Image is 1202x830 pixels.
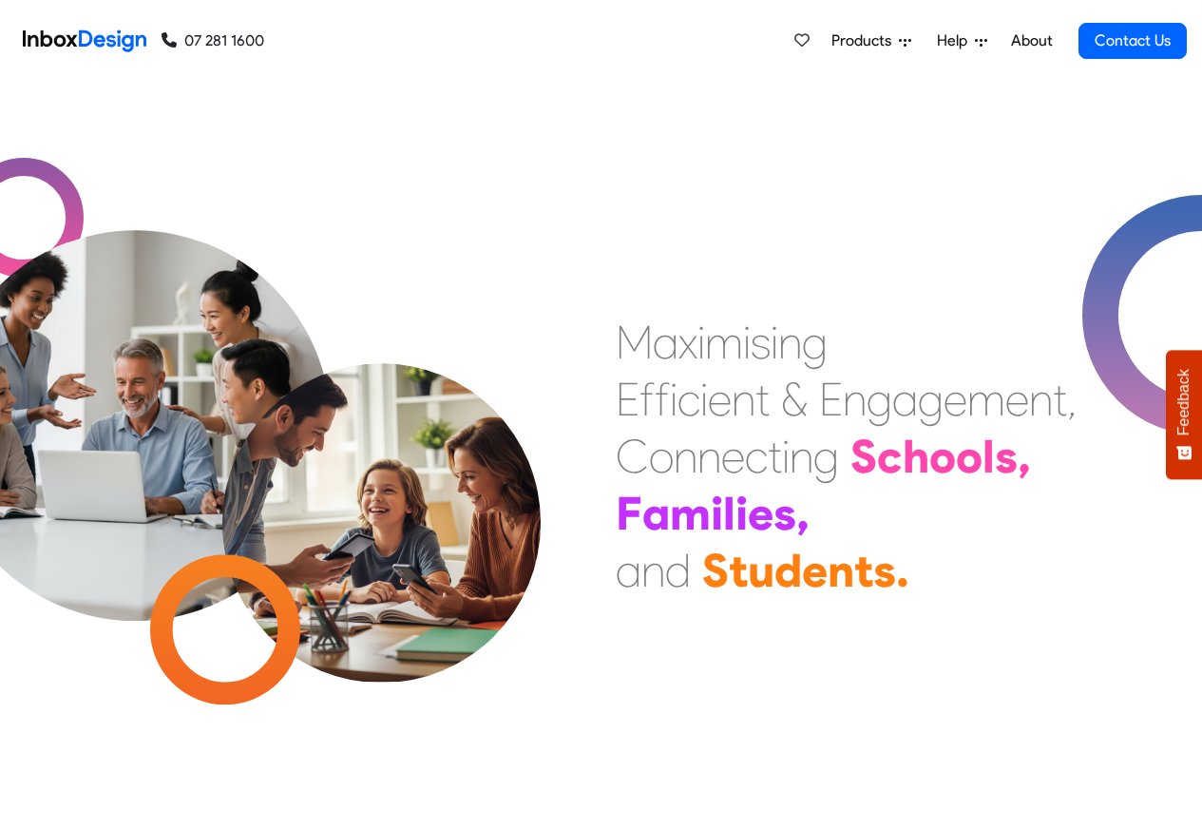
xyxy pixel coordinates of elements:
div: i [711,485,723,542]
a: 07 281 1600 [162,29,264,52]
div: Maximising Efficient & Engagement, Connecting Schools, Families, and Students. [616,314,1077,599]
div: c [677,371,700,428]
div: a [616,542,641,599]
a: About [1005,22,1058,60]
div: o [649,428,674,485]
div: t [755,371,770,428]
div: & [781,371,808,428]
div: F [616,485,642,542]
div: n [1029,371,1053,428]
div: i [771,314,778,371]
div: a [653,314,678,371]
div: c [877,428,903,485]
span: Help [937,29,975,52]
div: d [774,542,802,599]
div: S [702,542,729,599]
div: t [1053,371,1067,428]
div: l [723,485,735,542]
div: a [642,485,670,542]
div: n [778,314,802,371]
div: n [641,542,665,599]
div: t [854,542,873,599]
div: t [729,542,748,599]
div: S [850,428,877,485]
div: i [782,428,790,485]
button: Feedback - Show survey [1166,350,1202,479]
span: Feedback [1175,369,1192,435]
div: e [748,485,773,542]
div: t [768,428,782,485]
div: n [697,428,721,485]
div: E [819,371,843,428]
div: , [796,485,810,542]
div: s [995,428,1018,485]
div: n [843,371,867,428]
div: . [896,542,909,599]
div: l [983,428,995,485]
div: e [802,542,828,599]
div: e [944,371,967,428]
div: m [670,485,711,542]
div: s [751,314,771,371]
div: C [616,428,649,485]
div: E [616,371,639,428]
div: f [639,371,655,428]
div: o [956,428,983,485]
div: m [705,314,743,371]
div: i [735,485,748,542]
div: f [655,371,670,428]
div: n [674,428,697,485]
a: Contact Us [1078,23,1187,59]
div: c [745,428,768,485]
div: g [802,314,828,371]
div: i [700,371,708,428]
div: x [678,314,697,371]
div: n [828,542,854,599]
div: , [1067,371,1077,428]
div: M [616,314,653,371]
div: d [665,542,691,599]
div: s [773,485,796,542]
div: i [743,314,751,371]
div: s [873,542,896,599]
div: m [967,371,1005,428]
div: i [670,371,677,428]
div: g [867,371,892,428]
div: n [732,371,755,428]
div: e [1005,371,1029,428]
div: g [918,371,944,428]
img: parents_with_child.png [182,284,581,683]
div: e [708,371,732,428]
div: o [929,428,956,485]
a: Help [929,22,995,60]
div: h [903,428,929,485]
div: g [813,428,839,485]
div: i [697,314,705,371]
div: u [748,542,774,599]
div: e [721,428,745,485]
a: Products [824,22,919,60]
div: n [790,428,813,485]
span: Products [831,29,899,52]
div: a [892,371,918,428]
div: , [1018,428,1031,485]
